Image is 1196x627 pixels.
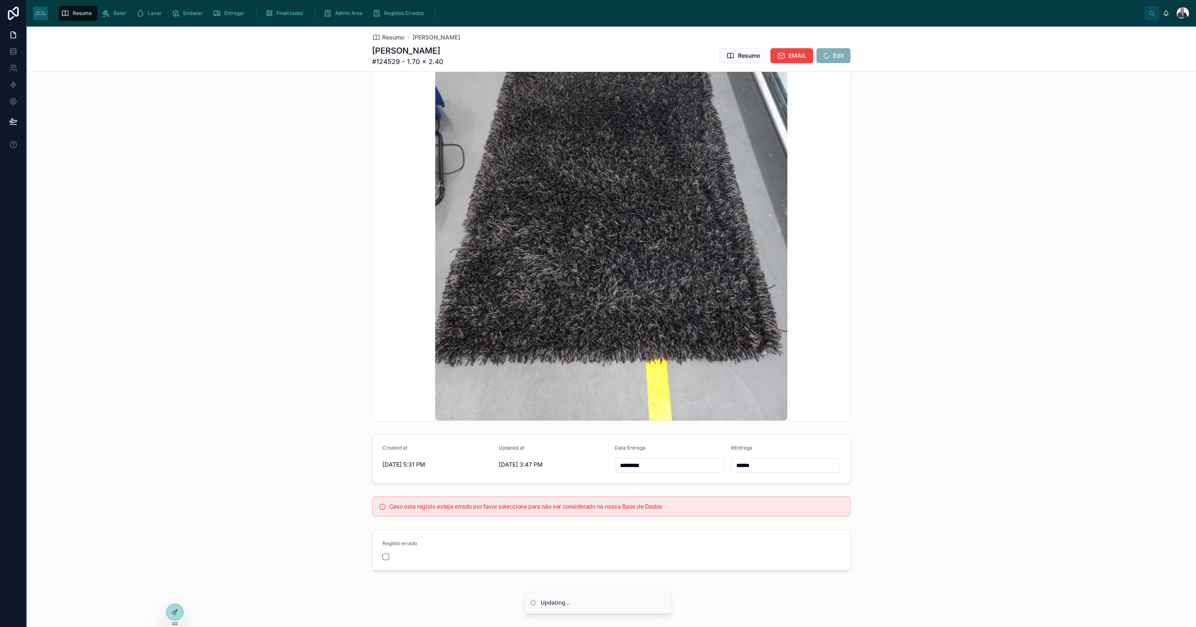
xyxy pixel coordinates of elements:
a: Entregar [210,6,250,21]
a: Resumo [59,6,98,21]
a: Admin Area [321,6,368,21]
span: [DATE] 5:31 PM [382,460,492,469]
button: Resumo [719,48,767,63]
a: Bater [99,6,132,21]
span: #Entrega [731,445,752,451]
span: Registo errado [382,540,417,546]
span: Bater [113,10,126,17]
span: Finalizados [277,10,303,17]
a: Registos Errados [370,6,429,21]
h1: [PERSON_NAME] [372,45,443,57]
span: Resumo [73,10,92,17]
a: Finalizados [262,6,309,21]
div: scrollable content [54,4,1145,22]
a: Embalar [169,6,208,21]
a: Lavar [134,6,167,21]
span: Entregar [224,10,245,17]
span: Registos Errados [384,10,424,17]
span: Resumo [382,33,404,42]
span: Created at [382,445,407,451]
span: #124529 - 1.70 x 2.40 [372,57,443,66]
a: Resumo [372,33,404,42]
span: Embalar [183,10,203,17]
span: Data Entrega [615,445,645,451]
span: Resumo [738,52,760,60]
div: Updating... [541,599,571,607]
a: [PERSON_NAME] [412,33,460,42]
span: Updated at [499,445,524,451]
img: App logo [33,7,48,20]
span: Lavar [148,10,162,17]
span: [DATE] 3:47 PM [499,460,608,469]
span: Admin Area [335,10,363,17]
button: EMAIL [770,48,813,63]
h5: Caso este registo esteja errado por favor selecciona para não ser considerado na nossa Base de Dados [389,504,843,509]
span: EMAIL [789,52,806,60]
